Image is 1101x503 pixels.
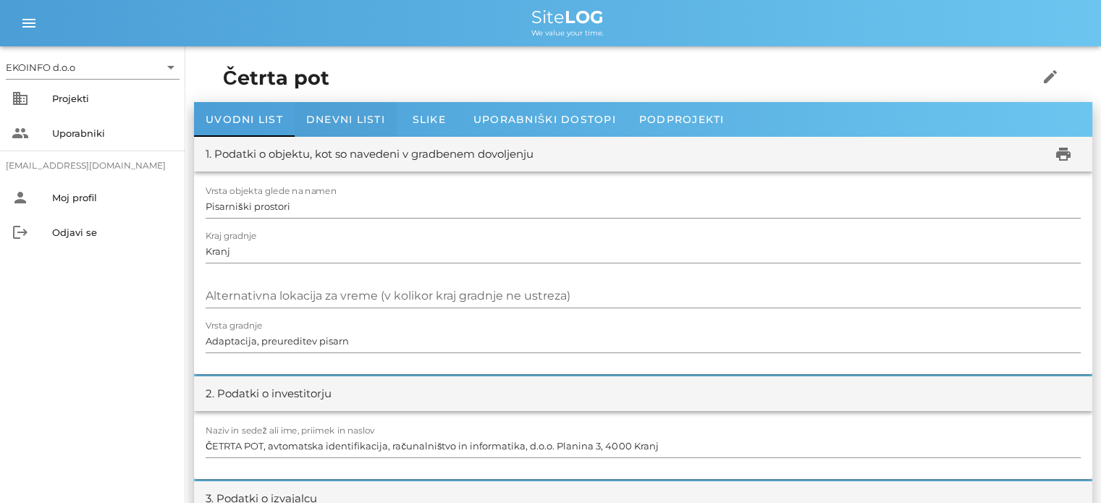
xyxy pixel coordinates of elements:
[206,113,283,126] span: Uvodni list
[52,192,174,203] div: Moj profil
[52,127,174,139] div: Uporabniki
[565,7,604,28] b: LOG
[6,56,180,79] div: EKOINFO d.o.o
[531,7,604,28] span: Site
[206,186,337,197] label: Vrsta objekta glede na namen
[206,426,375,436] label: Naziv in sedež ali ime, priimek in naslov
[895,347,1101,503] div: Pripomoček za klepet
[639,113,725,126] span: Podprojekti
[206,146,533,163] div: 1. Podatki o objektu, kot so navedeni v gradbenem dovoljenju
[306,113,385,126] span: Dnevni listi
[895,347,1101,503] iframe: Chat Widget
[473,113,616,126] span: Uporabniški dostopi
[223,64,993,93] h1: Četrta pot
[1042,68,1059,85] i: edit
[531,28,604,38] span: We value your time.
[12,224,29,241] i: logout
[12,90,29,107] i: business
[6,61,75,74] div: EKOINFO d.o.o
[1055,145,1072,163] i: print
[162,59,180,76] i: arrow_drop_down
[12,189,29,206] i: person
[206,386,332,402] div: 2. Podatki o investitorju
[20,14,38,32] i: menu
[12,124,29,142] i: people
[206,231,257,242] label: Kraj gradnje
[413,113,446,126] span: Slike
[52,227,174,238] div: Odjavi se
[52,93,174,104] div: Projekti
[206,321,263,331] label: Vrsta gradnje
